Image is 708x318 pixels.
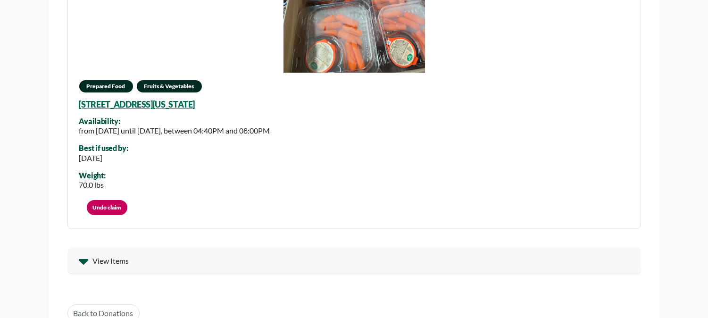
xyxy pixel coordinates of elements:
[137,80,202,92] span: Fruits & Vegetables
[79,179,106,191] div: 70.0 lbs
[79,144,128,152] div: Best if used by:
[93,255,129,267] span: View Items
[79,152,128,164] div: [DATE]
[79,117,270,126] div: Availability:
[79,125,270,136] div: from [DATE] until [DATE], between 04:40PM and 08:00PM
[79,171,106,180] div: Weight:
[87,200,127,215] a: Undo claim
[79,99,195,109] a: [STREET_ADDRESS][US_STATE]
[79,80,133,92] span: Prepared Food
